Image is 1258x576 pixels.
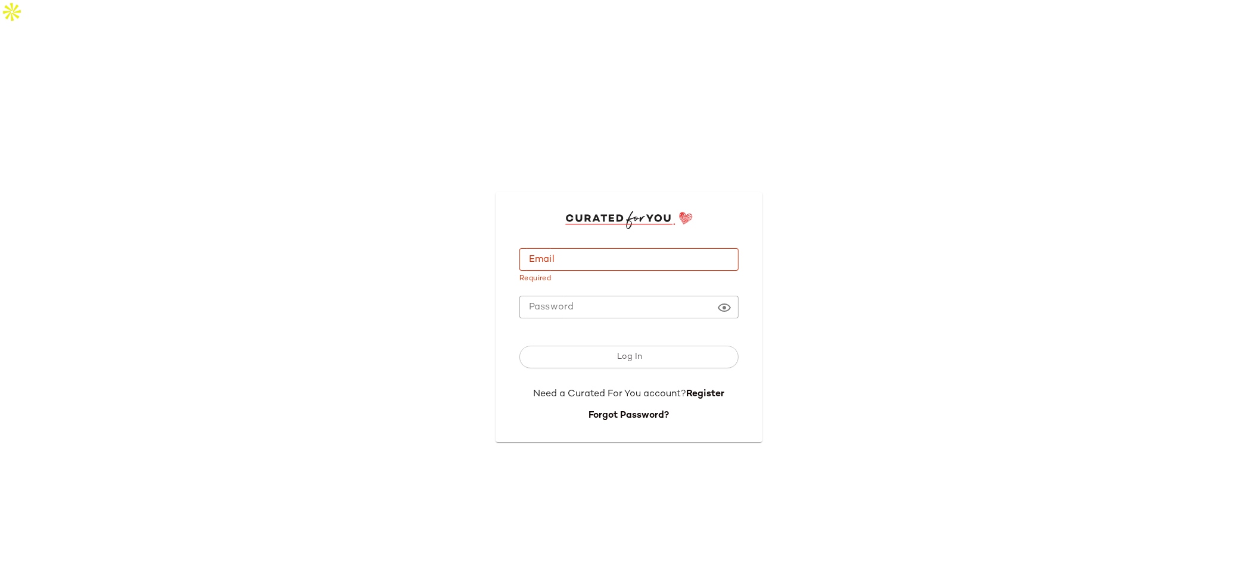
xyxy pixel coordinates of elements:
[519,346,739,368] button: Log In
[589,411,670,421] a: Forgot Password?
[687,389,725,399] a: Register
[565,211,693,229] img: cfy_login_logo.DGdB1djN.svg
[534,389,687,399] span: Need a Curated For You account?
[616,352,642,362] span: Log In
[519,276,739,283] div: Required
